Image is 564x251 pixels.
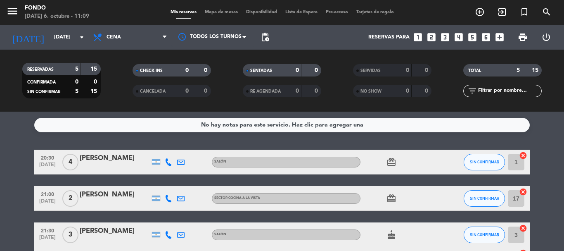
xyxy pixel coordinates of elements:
[412,32,423,43] i: looks_one
[477,86,541,96] input: Filtrar por nombre...
[214,233,226,236] span: SALÓN
[6,5,19,17] i: menu
[201,120,363,130] div: No hay notas para este servicio. Haz clic para agregar una
[322,10,352,14] span: Pre-acceso
[467,32,478,43] i: looks_5
[214,160,226,163] span: SALÓN
[519,151,527,160] i: cancel
[497,7,507,17] i: exit_to_app
[204,88,209,94] strong: 0
[315,67,320,73] strong: 0
[542,7,552,17] i: search
[140,89,166,93] span: CANCELADA
[406,88,409,94] strong: 0
[453,32,464,43] i: looks_4
[27,67,54,72] span: RESERVADAS
[107,34,121,40] span: Cena
[481,32,491,43] i: looks_6
[518,32,528,42] span: print
[519,188,527,196] i: cancel
[475,7,485,17] i: add_circle_outline
[90,88,99,94] strong: 15
[6,5,19,20] button: menu
[425,67,430,73] strong: 0
[80,153,150,164] div: [PERSON_NAME]
[260,32,270,42] span: pending_actions
[90,66,99,72] strong: 15
[77,32,87,42] i: arrow_drop_down
[37,162,58,172] span: [DATE]
[386,230,396,240] i: cake
[440,32,450,43] i: looks_3
[166,10,201,14] span: Mis reservas
[250,69,272,73] span: SENTADAS
[406,67,409,73] strong: 0
[62,227,78,243] span: 3
[94,79,99,85] strong: 0
[75,88,78,94] strong: 5
[494,32,505,43] i: add_box
[37,198,58,208] span: [DATE]
[360,69,381,73] span: SERVIDAS
[470,160,499,164] span: SIN CONFIRMAR
[25,12,89,21] div: [DATE] 6. octubre - 11:09
[75,66,78,72] strong: 5
[426,32,437,43] i: looks_two
[62,190,78,207] span: 2
[242,10,281,14] span: Disponibilidad
[201,10,242,14] span: Mapa de mesas
[250,89,281,93] span: RE AGENDADA
[80,189,150,200] div: [PERSON_NAME]
[140,69,163,73] span: CHECK INS
[352,10,398,14] span: Tarjetas de regalo
[464,190,505,207] button: SIN CONFIRMAR
[534,25,558,50] div: LOG OUT
[368,34,410,40] span: Reservas para
[27,90,60,94] span: SIN CONFIRMAR
[470,196,499,201] span: SIN CONFIRMAR
[425,88,430,94] strong: 0
[214,196,260,200] span: SECTOR COCINA A LA VISTA
[464,227,505,243] button: SIN CONFIRMAR
[519,7,529,17] i: turned_in_not
[185,88,189,94] strong: 0
[360,89,382,93] span: NO SHOW
[185,67,189,73] strong: 0
[62,154,78,170] span: 4
[204,67,209,73] strong: 0
[386,157,396,167] i: card_giftcard
[296,88,299,94] strong: 0
[37,153,58,162] span: 20:30
[80,226,150,237] div: [PERSON_NAME]
[386,194,396,203] i: card_giftcard
[281,10,322,14] span: Lista de Espera
[6,28,50,46] i: [DATE]
[532,67,540,73] strong: 15
[37,235,58,244] span: [DATE]
[470,232,499,237] span: SIN CONFIRMAR
[296,67,299,73] strong: 0
[27,80,56,84] span: CONFIRMADA
[315,88,320,94] strong: 0
[25,4,89,12] div: Fondo
[464,154,505,170] button: SIN CONFIRMAR
[517,67,520,73] strong: 5
[37,225,58,235] span: 21:30
[541,32,551,42] i: power_settings_new
[467,86,477,96] i: filter_list
[519,224,527,232] i: cancel
[37,189,58,198] span: 21:00
[468,69,481,73] span: TOTAL
[75,79,78,85] strong: 0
